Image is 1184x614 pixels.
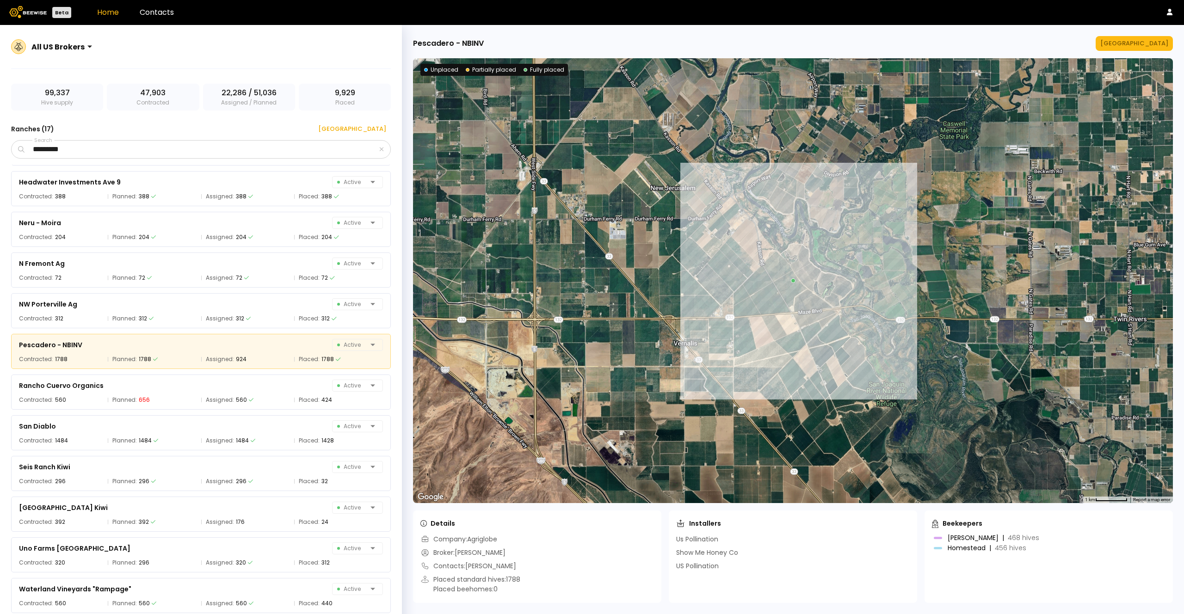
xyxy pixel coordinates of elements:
[321,314,330,323] div: 312
[299,355,320,364] span: Placed:
[321,395,332,405] div: 424
[19,177,121,188] div: Headwater Investments Ave 9
[31,41,85,53] div: All US Brokers
[206,355,234,364] span: Assigned:
[1002,533,1004,542] div: |
[676,561,719,571] div: US Pollination
[676,548,738,558] div: Show Me Honey Co
[524,66,564,74] div: Fully placed
[19,583,131,595] div: Waterland Vineyards "Rampage"
[55,233,66,242] div: 204
[236,314,244,323] div: 312
[1100,39,1168,48] div: [GEOGRAPHIC_DATA]
[337,339,367,350] span: Active
[335,87,355,98] span: 9,929
[337,177,367,188] span: Active
[112,558,137,567] span: Planned:
[299,436,320,445] span: Placed:
[139,314,147,323] div: 312
[19,339,82,350] div: Pescadero - NBINV
[932,519,982,528] div: Beekeepers
[139,273,145,282] div: 72
[19,355,53,364] span: Contracted:
[995,543,1026,553] span: 456 hives
[55,355,68,364] div: 1788
[321,599,333,608] div: 440
[236,477,247,486] div: 296
[206,273,234,282] span: Assigned:
[203,84,295,111] div: Assigned / Planned
[112,599,137,608] span: Planned:
[19,395,53,405] span: Contracted:
[206,558,234,567] span: Assigned:
[236,517,245,527] div: 176
[19,421,56,432] div: San Diablo
[420,575,520,594] div: Placed standard hives: 1788 Placed beehomes: 0
[206,192,234,201] span: Assigned:
[19,192,53,201] span: Contracted:
[139,192,149,201] div: 388
[337,217,367,228] span: Active
[321,192,332,201] div: 388
[55,395,66,405] div: 560
[112,436,137,445] span: Planned:
[19,273,53,282] span: Contracted:
[299,517,320,527] span: Placed:
[321,477,328,486] div: 32
[9,6,47,18] img: Beewise logo
[299,233,320,242] span: Placed:
[139,436,152,445] div: 1484
[139,477,149,486] div: 296
[466,66,516,74] div: Partially placed
[299,599,320,608] span: Placed:
[112,192,137,201] span: Planned:
[1085,497,1095,502] span: 1 km
[55,192,66,201] div: 388
[55,273,62,282] div: 72
[19,299,77,310] div: NW Porterville Ag
[337,421,367,432] span: Active
[112,233,137,242] span: Planned:
[139,517,149,527] div: 392
[97,7,119,18] a: Home
[206,314,234,323] span: Assigned:
[299,477,320,486] span: Placed:
[55,314,63,323] div: 312
[206,233,234,242] span: Assigned:
[45,87,70,98] span: 99,337
[19,543,130,554] div: Uno Farms [GEOGRAPHIC_DATA]
[55,558,65,567] div: 320
[112,477,137,486] span: Planned:
[236,273,242,282] div: 72
[139,599,150,608] div: 560
[321,355,334,364] div: 1788
[139,395,150,405] div: 656
[337,543,367,554] span: Active
[19,477,53,486] span: Contracted:
[236,395,247,405] div: 560
[236,558,246,567] div: 320
[140,87,166,98] span: 47,903
[1133,497,1170,502] a: Report a map error
[52,7,71,18] div: Beta
[420,548,506,558] div: Broker: [PERSON_NAME]
[19,599,53,608] span: Contracted:
[415,491,446,503] a: Open this area in Google Maps (opens a new window)
[55,599,66,608] div: 560
[55,517,65,527] div: 392
[11,84,103,111] div: Hive supply
[299,84,391,111] div: Placed
[337,380,367,391] span: Active
[676,519,721,528] div: Installers
[424,66,458,74] div: Unplaced
[140,7,174,18] a: Contacts
[337,583,367,595] span: Active
[236,355,247,364] div: 924
[19,436,53,445] span: Contracted:
[139,558,149,567] div: 296
[222,87,277,98] span: 22,286 / 51,036
[420,534,497,544] div: Company: Agriglobe
[420,519,455,528] div: Details
[337,299,367,310] span: Active
[415,491,446,503] img: Google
